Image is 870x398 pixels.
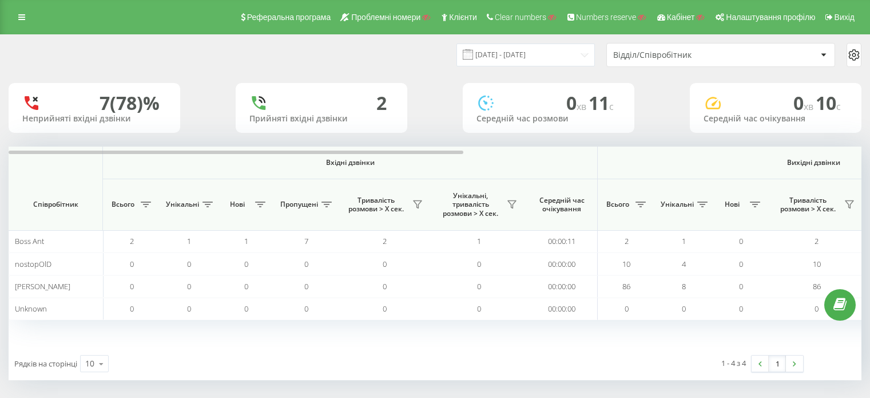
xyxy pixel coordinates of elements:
[718,200,746,209] span: Нові
[526,275,598,298] td: 00:00:00
[775,196,841,214] span: Тривалість розмови > Х сек.
[130,259,134,269] span: 0
[721,357,746,369] div: 1 - 4 з 4
[815,236,819,246] span: 2
[476,114,621,124] div: Середній час розмови
[166,200,199,209] span: Унікальні
[477,259,481,269] span: 0
[739,281,743,291] span: 0
[351,13,420,22] span: Проблемні номери
[22,114,166,124] div: Неприйняті вхідні дзвінки
[526,298,598,320] td: 00:00:00
[109,200,137,209] span: Всього
[304,281,308,291] span: 0
[682,304,686,314] span: 0
[15,259,51,269] span: nostopOlD
[613,50,750,60] div: Відділ/Співробітник
[383,281,387,291] span: 0
[622,259,630,269] span: 10
[622,281,630,291] span: 86
[589,90,614,115] span: 11
[244,236,248,246] span: 1
[739,236,743,246] span: 0
[376,92,387,114] div: 2
[667,13,695,22] span: Кабінет
[244,304,248,314] span: 0
[495,13,546,22] span: Clear numbers
[100,92,160,114] div: 7 (78)%
[576,13,636,22] span: Numbers reserve
[438,191,503,218] span: Унікальні, тривалість розмови > Х сек.
[836,100,841,113] span: c
[682,236,686,246] span: 1
[383,304,387,314] span: 0
[18,200,93,209] span: Співробітник
[223,200,252,209] span: Нові
[304,304,308,314] span: 0
[726,13,815,22] span: Налаштування профілю
[477,236,481,246] span: 1
[343,196,409,214] span: Тривалість розмови > Х сек.
[244,281,248,291] span: 0
[603,200,632,209] span: Всього
[526,230,598,253] td: 00:00:11
[15,304,47,314] span: Unknown
[85,358,94,369] div: 10
[244,259,248,269] span: 0
[793,90,816,115] span: 0
[187,281,191,291] span: 0
[566,90,589,115] span: 0
[682,281,686,291] span: 8
[477,304,481,314] span: 0
[813,281,821,291] span: 86
[130,304,134,314] span: 0
[133,158,567,167] span: Вхідні дзвінки
[535,196,589,214] span: Середній час очікування
[304,236,308,246] span: 7
[661,200,694,209] span: Унікальні
[130,281,134,291] span: 0
[804,100,816,113] span: хв
[249,114,394,124] div: Прийняті вхідні дзвінки
[383,259,387,269] span: 0
[477,281,481,291] span: 0
[625,304,629,314] span: 0
[835,13,855,22] span: Вихід
[280,200,318,209] span: Пропущені
[187,304,191,314] span: 0
[187,259,191,269] span: 0
[14,358,77,369] span: Рядків на сторінці
[769,356,786,372] a: 1
[739,259,743,269] span: 0
[813,259,821,269] span: 10
[704,114,848,124] div: Середній час очікування
[130,236,134,246] span: 2
[15,236,44,246] span: Boss Ant
[247,13,331,22] span: Реферальна програма
[682,259,686,269] span: 4
[15,281,70,291] span: [PERSON_NAME]
[816,90,841,115] span: 10
[449,13,477,22] span: Клієнти
[739,304,743,314] span: 0
[577,100,589,113] span: хв
[815,304,819,314] span: 0
[304,259,308,269] span: 0
[625,236,629,246] span: 2
[187,236,191,246] span: 1
[609,100,614,113] span: c
[526,253,598,275] td: 00:00:00
[383,236,387,246] span: 2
